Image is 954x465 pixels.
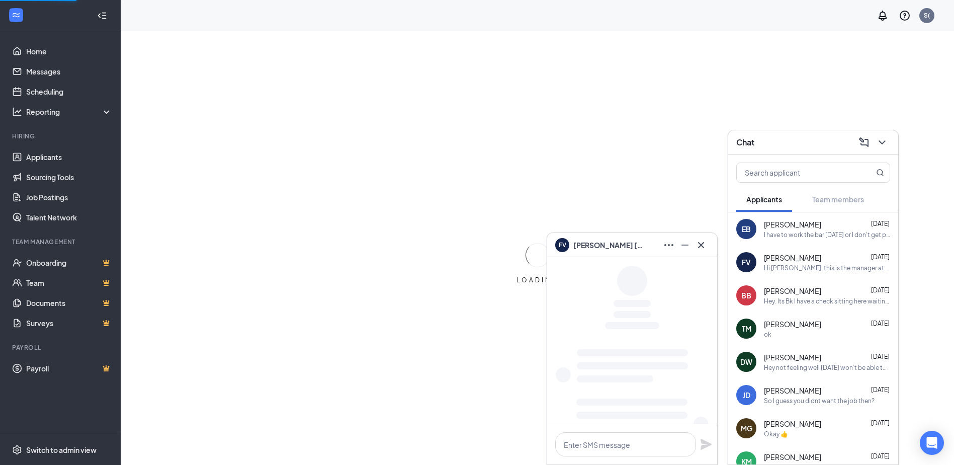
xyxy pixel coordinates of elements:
[26,293,112,313] a: DocumentsCrown
[26,187,112,207] a: Job Postings
[764,419,821,429] span: [PERSON_NAME]
[737,163,856,182] input: Search applicant
[764,430,788,438] div: Okay 👍
[573,240,644,251] span: [PERSON_NAME] [PERSON_NAME]
[26,253,112,273] a: OnboardingCrown
[26,313,112,333] a: SurveysCrown
[11,10,21,20] svg: WorkstreamLogo
[26,61,112,82] a: Messages
[871,419,890,427] span: [DATE]
[742,324,751,334] div: TM
[742,224,751,234] div: EB
[764,330,771,339] div: ok
[742,257,751,267] div: FV
[764,319,821,329] span: [PERSON_NAME]
[746,195,782,204] span: Applicants
[764,452,821,462] span: [PERSON_NAME]
[871,320,890,327] span: [DATE]
[877,10,889,22] svg: Notifications
[764,253,821,263] span: [PERSON_NAME]
[12,238,110,246] div: Team Management
[26,358,112,378] a: PayrollCrown
[856,134,872,150] button: ComposeMessage
[871,452,890,460] span: [DATE]
[693,237,709,253] button: Cross
[12,107,22,117] svg: Analysis
[26,107,113,117] div: Reporting
[512,276,563,284] div: LOADING
[12,343,110,352] div: Payroll
[871,220,890,227] span: [DATE]
[26,207,112,227] a: Talent Network
[741,423,752,433] div: MG
[736,137,754,148] h3: Chat
[26,41,112,61] a: Home
[920,431,944,455] div: Open Intercom Messenger
[743,390,750,400] div: JD
[858,136,870,148] svg: ComposeMessage
[924,11,930,20] div: S(
[695,239,707,251] svg: Cross
[764,219,821,229] span: [PERSON_NAME]
[679,239,691,251] svg: Minimize
[874,134,890,150] button: ChevronDown
[764,352,821,362] span: [PERSON_NAME]
[26,445,97,455] div: Switch to admin view
[663,239,675,251] svg: Ellipses
[871,286,890,294] span: [DATE]
[871,353,890,360] span: [DATE]
[661,237,677,253] button: Ellipses
[26,167,112,187] a: Sourcing Tools
[700,438,712,450] svg: Plane
[764,264,890,272] div: Hi [PERSON_NAME], this is the manager at Burger King Your interview with us for the Team Member i...
[764,297,890,305] div: Hey. Its Bk I have a check sitting here waiting for you. Thanks [PERSON_NAME]
[812,195,864,204] span: Team members
[12,132,110,140] div: Hiring
[26,147,112,167] a: Applicants
[677,237,693,253] button: Minimize
[764,397,875,405] div: So I guess you didnt want the job then?
[871,386,890,394] span: [DATE]
[899,10,911,22] svg: QuestionInfo
[741,290,751,300] div: BB
[764,230,890,239] div: I have to work the bar [DATE] or I don't get paid for the two weeks I've been there, I'm sorry, t...
[764,385,821,396] span: [PERSON_NAME]
[876,136,888,148] svg: ChevronDown
[26,273,112,293] a: TeamCrown
[876,169,884,177] svg: MagnifyingGlass
[871,253,890,261] span: [DATE]
[12,445,22,455] svg: Settings
[740,357,752,367] div: DW
[764,363,890,372] div: Hey not feeling well [DATE] won’t be able to come in I’ve got some type of [MEDICAL_DATA] really ...
[764,286,821,296] span: [PERSON_NAME]
[26,82,112,102] a: Scheduling
[97,11,107,21] svg: Collapse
